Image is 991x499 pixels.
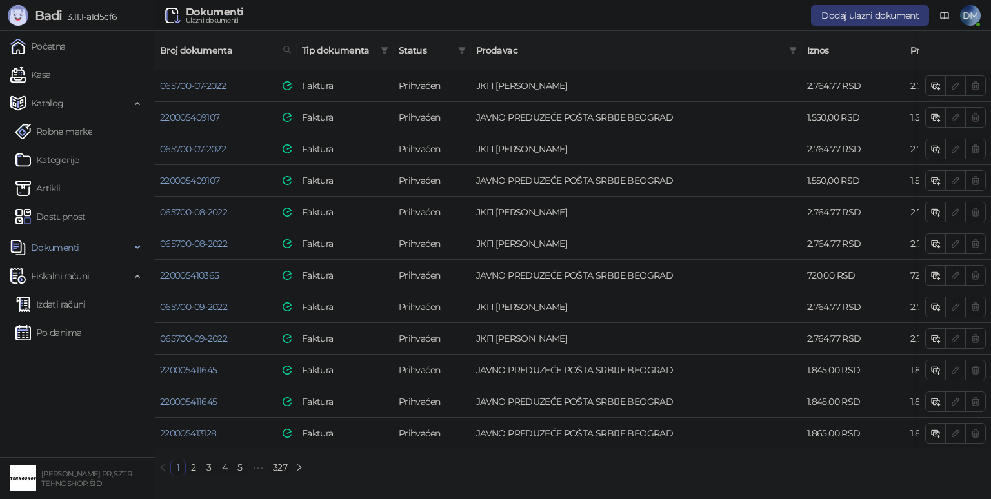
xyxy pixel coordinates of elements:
[41,469,132,488] small: [PERSON_NAME] PR, SZTR TEHNOSHOP, ŠID
[160,364,217,376] a: 220005411645
[10,62,50,88] a: Kasa
[297,386,394,418] td: Faktura
[802,291,905,323] td: 2.764,77 RSD
[297,197,394,228] td: Faktura
[292,460,307,475] li: Sledeća strana
[248,460,268,475] span: •••
[455,41,468,60] span: filter
[394,102,471,133] td: Prihvaćen
[10,465,36,491] img: 64x64-companyLogo-68805acf-9e22-4a20-bcb3-9756868d3d19.jpeg
[160,175,219,186] a: 220005409107
[802,165,905,197] td: 1.550,00 RSD
[297,323,394,355] td: Faktura
[160,269,219,281] a: 220005410365
[283,176,292,185] img: e-Faktura
[802,197,905,228] td: 2.764,77 RSD
[471,102,802,133] td: JAVNO PREDUZEĆE POŠTA SRBIJE BEOGRAD
[821,10,919,21] span: Dodaj ulazni dokument
[302,43,375,57] span: Tip dokumenta
[217,460,232,475] li: 4
[394,291,471,323] td: Prihvaćen
[394,70,471,102] td: Prihvaćen
[471,323,802,355] td: ЈКП СТАНДАРД ШИД
[471,291,802,323] td: ЈКП СТАНДАРД ШИД
[394,355,471,386] td: Prihvaćen
[811,5,929,26] button: Dodaj ulazni dokument
[8,5,28,26] img: Logo
[269,460,291,475] a: 327
[160,238,227,249] a: 065700-08-2022
[471,355,802,386] td: JAVNO PREDUZEĆE POŠTA SRBIJE BEOGRAD
[297,228,394,260] td: Faktura
[35,8,62,23] span: Badi
[283,113,292,122] img: e-Faktura
[802,31,905,70] th: Iznos
[62,11,117,23] span: 3.11.1-a1d5cf6
[15,181,31,196] img: Artikli
[160,206,227,218] a: 065700-08-2022
[232,460,248,475] li: 5
[170,460,186,475] li: 1
[160,301,227,313] a: 065700-09-2022
[283,208,292,217] img: e-Faktura
[186,460,201,475] li: 2
[15,147,79,173] a: Kategorije
[31,235,79,260] span: Dokumenti
[15,119,92,144] a: Robne marke
[297,165,394,197] td: Faktura
[155,460,170,475] button: left
[394,165,471,197] td: Prihvaćen
[297,418,394,449] td: Faktura
[297,31,394,70] th: Tip dokumenta
[802,133,905,165] td: 2.764,77 RSD
[471,228,802,260] td: ЈКП СТАНДАРД ШИД
[160,80,226,92] a: 065700-07-2022
[802,355,905,386] td: 1.845,00 RSD
[283,366,292,375] img: e-Faktura
[297,260,394,291] td: Faktura
[471,70,802,102] td: ЈКП СТАНДАРД ШИД
[394,197,471,228] td: Prihvaćen
[786,41,799,60] span: filter
[476,43,784,57] span: Prodavac
[802,228,905,260] td: 2.764,77 RSD
[268,460,292,475] li: 327
[802,70,905,102] td: 2.764,77 RSD
[789,46,797,54] span: filter
[160,143,226,155] a: 065700-07-2022
[802,260,905,291] td: 720,00 RSD
[160,43,277,57] span: Broj dokumenta
[10,34,66,59] a: Početna
[295,464,303,471] span: right
[15,291,86,317] a: Izdati računi
[394,260,471,291] td: Prihvaćen
[283,81,292,90] img: e-Faktura
[160,112,219,123] a: 220005409107
[283,144,292,153] img: e-Faktura
[381,46,388,54] span: filter
[283,429,292,438] img: e-Faktura
[15,320,81,346] a: Po danima
[171,460,185,475] a: 1
[394,323,471,355] td: Prihvaćen
[394,133,471,165] td: Prihvaćen
[471,260,802,291] td: JAVNO PREDUZEĆE POŠTA SRBIJE BEOGRAD
[471,386,802,418] td: JAVNO PREDUZEĆE POŠTA SRBIJE BEOGRAD
[283,271,292,280] img: e-Faktura
[159,464,166,471] span: left
[248,460,268,475] li: Sledećih 5 Strana
[283,302,292,311] img: e-Faktura
[934,5,955,26] a: Dokumentacija
[471,165,802,197] td: JAVNO PREDUZEĆE POŠTA SRBIJE BEOGRAD
[155,31,297,70] th: Broj dokumenta
[31,263,89,289] span: Fiskalni računi
[15,175,61,201] a: ArtikliArtikli
[292,460,307,475] button: right
[283,239,292,248] img: e-Faktura
[394,228,471,260] td: Prihvaćen
[802,102,905,133] td: 1.550,00 RSD
[15,204,86,230] a: Dostupnost
[283,397,292,406] img: e-Faktura
[297,133,394,165] td: Faktura
[160,427,216,439] a: 220005413128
